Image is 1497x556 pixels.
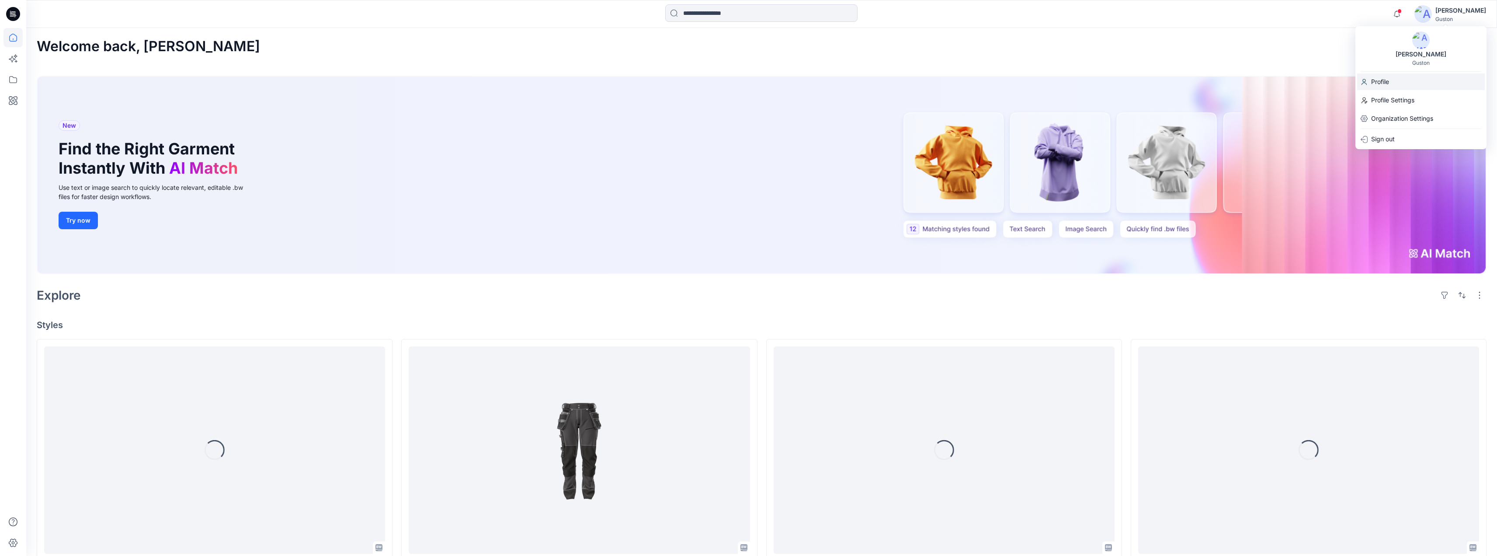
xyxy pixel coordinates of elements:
[37,38,260,55] h2: Welcome back, [PERSON_NAME]
[1371,73,1389,90] p: Profile
[1412,31,1430,49] img: avatar
[1435,5,1486,16] div: [PERSON_NAME]
[59,140,242,177] h1: Find the Right Garment Instantly With
[1355,92,1487,108] a: Profile Settings
[1414,5,1432,23] img: avatar
[1435,16,1486,22] div: Guston
[169,158,238,178] span: AI Match
[1412,59,1430,66] div: Guston
[63,120,76,131] span: New
[37,320,1487,330] h4: Styles
[1390,49,1452,59] div: [PERSON_NAME]
[37,288,81,302] h2: Explore
[1371,110,1433,127] p: Organization Settings
[1371,131,1395,147] p: Sign out
[1355,73,1487,90] a: Profile
[409,346,750,554] a: 1979_A-02395_Craftsman Trousers Striker
[59,212,98,229] button: Try now
[59,183,255,201] div: Use text or image search to quickly locate relevant, editable .bw files for faster design workflows.
[1371,92,1414,108] p: Profile Settings
[1355,110,1487,127] a: Organization Settings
